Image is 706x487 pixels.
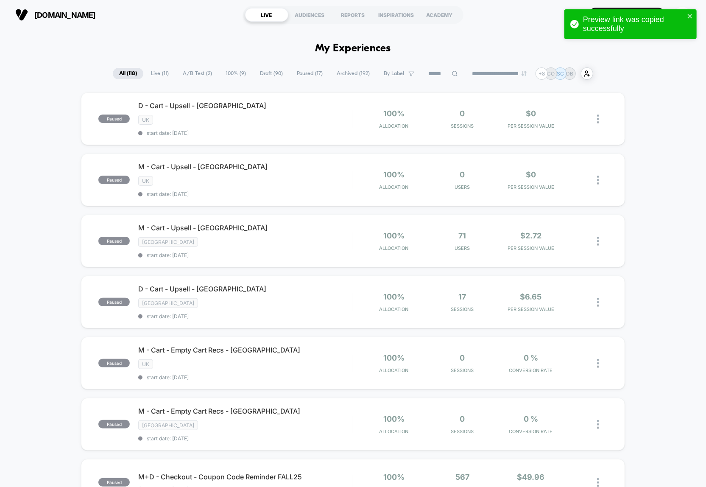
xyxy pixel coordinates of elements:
span: 100% ( 9 ) [220,68,252,79]
span: $6.65 [520,292,542,301]
span: A/B Test ( 2 ) [176,68,218,79]
span: UK [138,115,153,125]
span: [GEOGRAPHIC_DATA] [138,420,198,430]
span: Sessions [430,123,495,129]
span: UK [138,359,153,369]
div: INSPIRATIONS [375,8,418,22]
span: 567 [455,473,469,481]
span: $0 [526,109,536,118]
span: 100% [383,292,405,301]
img: close [597,359,599,368]
span: Allocation [380,306,409,312]
span: D - Cart - Upsell - [GEOGRAPHIC_DATA] [138,285,352,293]
span: M - Cart - Empty Cart Recs - [GEOGRAPHIC_DATA] [138,346,352,354]
span: 100% [383,231,405,240]
img: close [597,237,599,246]
span: Allocation [380,184,409,190]
span: PER SESSION VALUE [499,306,563,312]
span: Sessions [430,306,495,312]
span: paused [98,176,130,184]
span: Allocation [380,245,409,251]
span: start date: [DATE] [138,313,352,319]
span: M - Cart - Empty Cart Recs - [GEOGRAPHIC_DATA] [138,407,352,415]
h1: My Experiences [315,42,391,55]
div: REPORTS [332,8,375,22]
span: Users [430,184,495,190]
span: All ( 118 ) [113,68,143,79]
span: 0 [460,353,465,362]
button: [DOMAIN_NAME] [13,8,98,22]
span: Live ( 11 ) [145,68,175,79]
span: 0 % [524,353,538,362]
img: Visually logo [15,8,28,21]
img: close [597,298,599,307]
span: Sessions [430,367,495,373]
span: PER SESSION VALUE [499,245,563,251]
span: 0 % [524,414,538,423]
span: D - Cart - Upsell - [GEOGRAPHIC_DATA] [138,101,352,110]
span: start date: [DATE] [138,252,352,258]
span: M - Cart - Upsell - [GEOGRAPHIC_DATA] [138,162,352,171]
span: Allocation [380,367,409,373]
span: 0 [460,414,465,423]
img: close [597,478,599,487]
span: M - Cart - Upsell - [GEOGRAPHIC_DATA] [138,224,352,232]
span: CONVERSION RATE [499,428,563,434]
span: paused [98,420,130,428]
span: UK [138,176,153,186]
span: start date: [DATE] [138,191,352,197]
div: LIVE [245,8,288,22]
img: close [597,176,599,185]
div: + 8 [536,67,548,80]
span: 100% [383,170,405,179]
span: Allocation [380,428,409,434]
button: close [687,13,693,21]
span: start date: [DATE] [138,374,352,381]
span: paused [98,478,130,487]
div: ACADEMY [418,8,461,22]
span: Allocation [380,123,409,129]
div: AUDIENCES [288,8,332,22]
img: close [597,420,599,429]
img: close [597,115,599,123]
span: paused [98,359,130,367]
span: [DOMAIN_NAME] [34,11,96,20]
span: start date: [DATE] [138,435,352,442]
span: PER SESSION VALUE [499,184,563,190]
div: Preview link was copied successfully [583,15,685,33]
span: 100% [383,414,405,423]
span: M+D - Checkout - Coupon Code Reminder FALL25 [138,473,352,481]
span: Paused ( 17 ) [290,68,329,79]
p: DB [566,70,573,77]
img: end [522,71,527,76]
span: 17 [459,292,466,301]
span: start date: [DATE] [138,130,352,136]
span: Draft ( 90 ) [254,68,289,79]
button: DS [672,6,693,24]
span: 71 [459,231,466,240]
span: $2.72 [520,231,541,240]
span: 0 [460,170,465,179]
p: CO [547,70,555,77]
span: $49.96 [517,473,545,481]
span: 100% [383,109,405,118]
span: paused [98,237,130,245]
span: [GEOGRAPHIC_DATA] [138,298,198,308]
span: Users [430,245,495,251]
span: paused [98,298,130,306]
span: By Label [384,70,404,77]
span: 100% [383,473,405,481]
span: 100% [383,353,405,362]
span: [GEOGRAPHIC_DATA] [138,237,198,247]
p: SC [557,70,564,77]
span: paused [98,115,130,123]
span: Sessions [430,428,495,434]
div: DS [674,7,691,23]
span: Archived ( 192 ) [330,68,376,79]
span: CONVERSION RATE [499,367,563,373]
span: 0 [460,109,465,118]
span: $0 [526,170,536,179]
span: PER SESSION VALUE [499,123,563,129]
